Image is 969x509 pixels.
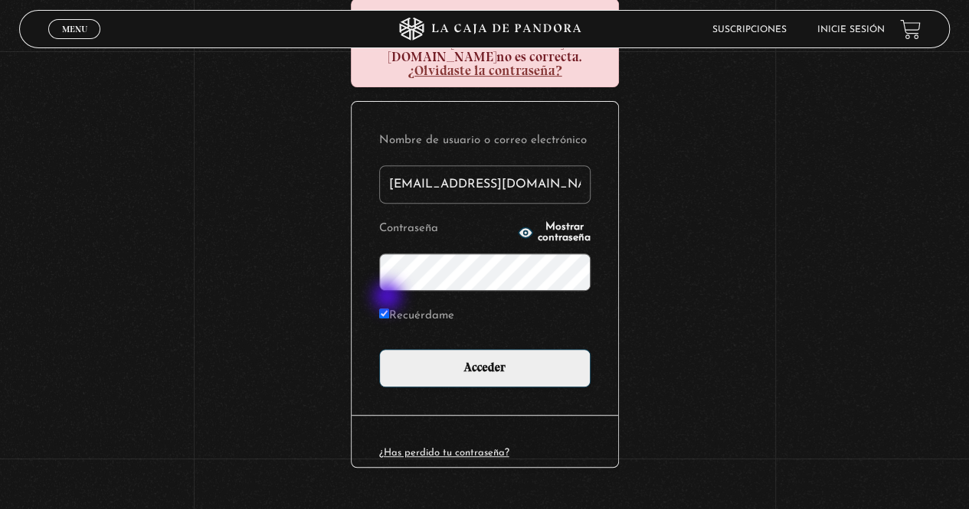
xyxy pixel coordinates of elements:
[379,217,514,241] label: Contraseña
[57,38,93,48] span: Cerrar
[62,24,87,34] span: Menu
[379,305,454,328] label: Recuérdame
[408,62,562,79] a: ¿Olvidaste la contraseña?
[379,349,591,387] input: Acceder
[900,19,921,40] a: View your shopping cart
[388,34,564,65] strong: [EMAIL_ADDRESS][DOMAIN_NAME]
[365,7,401,24] strong: Error:
[817,25,885,34] a: Inicie sesión
[518,222,591,243] button: Mostrar contraseña
[379,448,509,458] a: ¿Has perdido tu contraseña?
[712,25,787,34] a: Suscripciones
[538,222,591,243] span: Mostrar contraseña
[379,129,591,153] label: Nombre de usuario o correo electrónico
[379,308,389,318] input: Recuérdame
